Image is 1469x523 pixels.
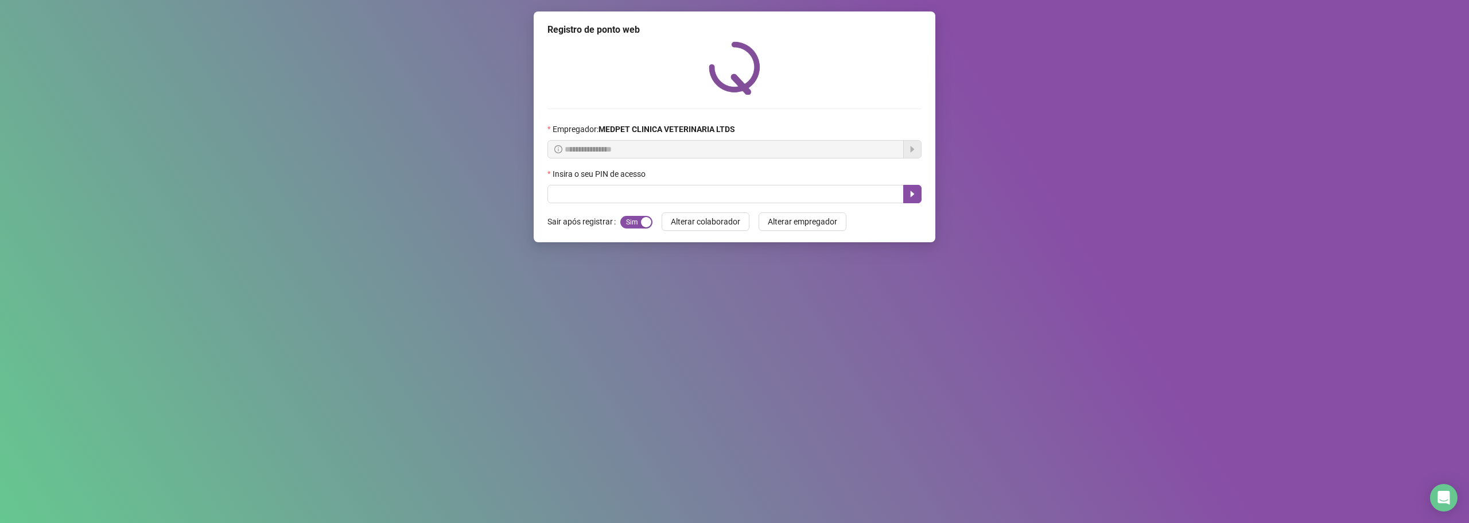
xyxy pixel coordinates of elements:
[554,145,562,153] span: info-circle
[768,215,837,228] span: Alterar empregador
[553,123,735,135] span: Empregador :
[599,125,735,134] strong: MEDPET CLINICA VETERINARIA LTDS
[759,212,846,231] button: Alterar empregador
[547,23,922,37] div: Registro de ponto web
[662,212,749,231] button: Alterar colaborador
[547,212,620,231] label: Sair após registrar
[908,189,917,199] span: caret-right
[671,215,740,228] span: Alterar colaborador
[547,168,653,180] label: Insira o seu PIN de acesso
[709,41,760,95] img: QRPoint
[1430,484,1458,512] div: Open Intercom Messenger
